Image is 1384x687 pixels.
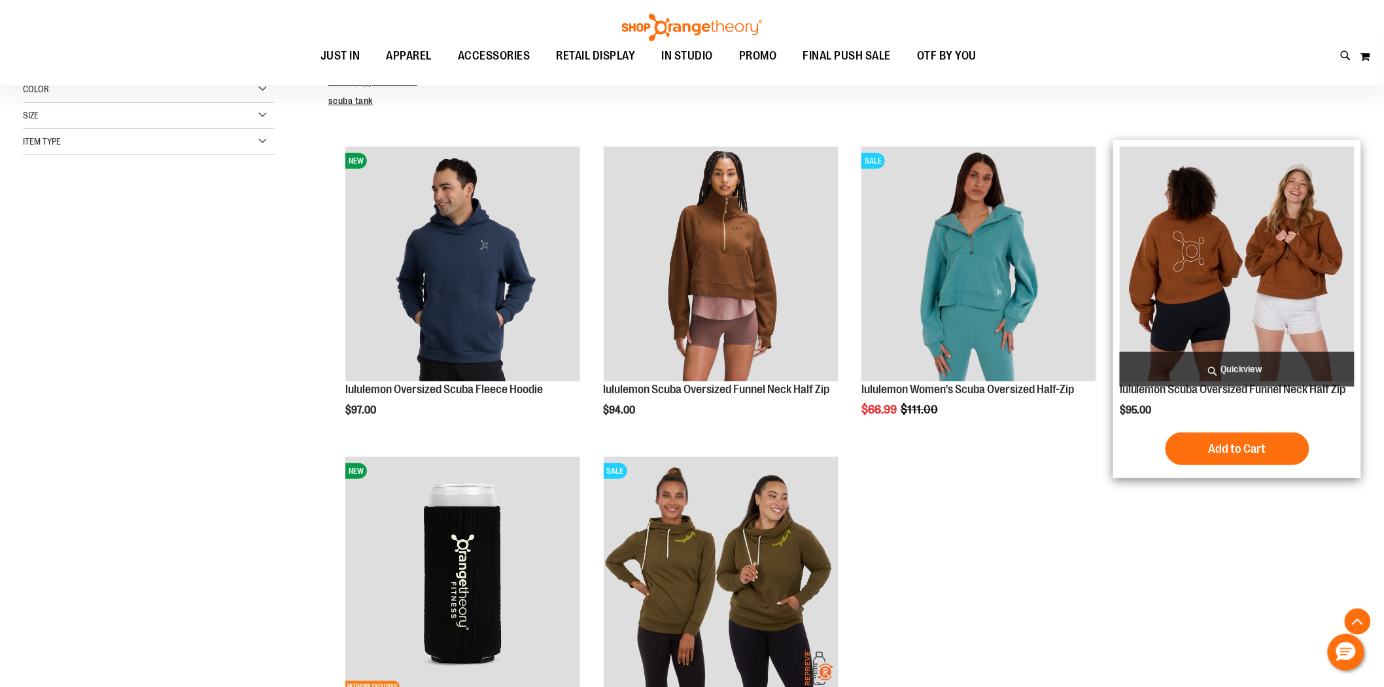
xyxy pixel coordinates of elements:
img: Product image for lululemon Womens Scuba Oversized Half Zip [861,147,1096,381]
a: lululemon Scuba Oversized Funnel Neck Half Zip [604,383,830,396]
a: lululemon Oversized Scuba Fleece Hoodie [345,383,543,396]
span: Add to Cart [1209,442,1266,456]
span: NEW [345,463,367,479]
span: ACCESSORIES [458,41,530,71]
a: lululemon Women's Scuba Oversized Half-Zip [861,383,1074,396]
span: Size [23,110,39,120]
span: RETAIL DISPLAY [557,41,636,71]
div: product [855,140,1103,449]
span: $66.99 [861,403,899,416]
a: ACCESSORIES [445,41,544,71]
button: Back To Top [1345,608,1371,635]
a: lululemon Scuba Oversized Funnel Neck Half Zip [1120,383,1346,396]
span: $94.00 [604,404,638,416]
a: scuba tank [328,96,373,106]
img: Main view of lululemon Womens Scuba Oversized Funnel Neck [1120,147,1355,381]
span: $95.00 [1120,404,1154,416]
span: OTF BY YOU [917,41,977,71]
a: lululemon Oversized Scuba Fleece HoodieNEW [345,147,580,383]
a: JUST IN [307,41,373,71]
span: PROMO [739,41,777,71]
a: Quickview [1120,352,1355,387]
a: lululemon Scuba Oversized Funnel Neck Half Zip [604,147,839,383]
span: NEW [345,153,367,169]
span: SALE [604,463,627,479]
a: RETAIL DISPLAY [544,41,649,71]
span: Color [23,84,49,94]
span: SALE [861,153,885,169]
button: Hello, have a question? Let’s chat. [1328,634,1364,671]
a: Product image for lululemon Womens Scuba Oversized Half ZipSALE [861,147,1096,383]
span: Item Type [23,136,61,147]
button: Add to Cart [1166,432,1309,465]
div: product [1113,140,1361,478]
span: IN STUDIO [662,41,714,71]
img: lululemon Oversized Scuba Fleece Hoodie [345,147,580,381]
a: FINAL PUSH SALE [790,41,905,71]
img: lululemon Scuba Oversized Funnel Neck Half Zip [604,147,839,381]
div: product [339,140,587,449]
a: IN STUDIO [649,41,727,71]
span: APPAREL [387,41,432,71]
div: product [597,140,845,449]
a: Main view of lululemon Womens Scuba Oversized Funnel Neck [1120,147,1355,383]
a: APPAREL [373,41,445,71]
span: JUST IN [320,41,360,71]
a: OTF BY YOU [904,41,990,71]
span: $111.00 [901,403,940,416]
a: PROMO [726,41,790,71]
span: $97.00 [345,404,378,416]
span: FINAL PUSH SALE [803,41,891,71]
img: Shop Orangetheory [620,14,764,41]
